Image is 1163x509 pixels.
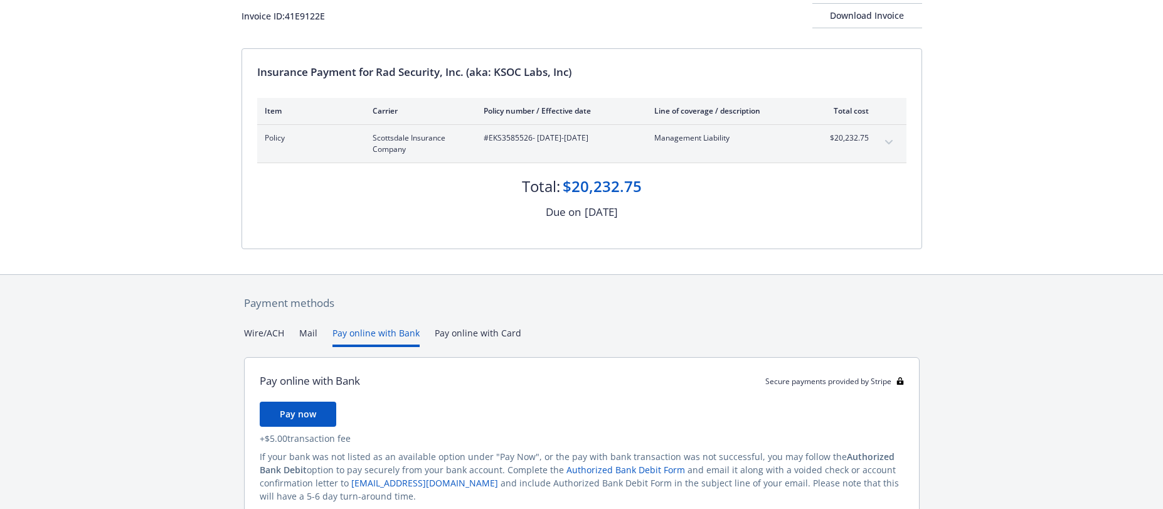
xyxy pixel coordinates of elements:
div: Item [265,105,353,116]
a: [EMAIL_ADDRESS][DOMAIN_NAME] [351,477,498,489]
div: Carrier [373,105,464,116]
div: Total cost [822,105,869,116]
button: Mail [299,326,317,347]
div: Due on [546,204,581,220]
span: Scottsdale Insurance Company [373,132,464,155]
span: #EKS3585526 - [DATE]-[DATE] [484,132,634,144]
div: Insurance Payment for Rad Security, Inc. (aka: KSOC Labs, Inc) [257,64,906,80]
div: Secure payments provided by Stripe [765,376,904,387]
button: Pay online with Bank [332,326,420,347]
div: Policy number / Effective date [484,105,634,116]
div: + $5.00 transaction fee [260,432,904,445]
div: Download Invoice [812,4,922,28]
a: Authorized Bank Debit Form [566,464,685,476]
button: Download Invoice [812,3,922,28]
div: [DATE] [585,204,618,220]
div: Pay online with Bank [260,373,360,389]
span: Authorized Bank Debit [260,451,895,476]
span: Management Liability [654,132,802,144]
div: Payment methods [244,295,920,311]
button: Pay online with Card [435,326,521,347]
div: $20,232.75 [563,176,642,197]
div: If your bank was not listed as an available option under "Pay Now", or the pay with bank transact... [260,450,904,503]
span: Pay now [280,408,316,420]
div: Line of coverage / description [654,105,802,116]
span: Policy [265,132,353,144]
div: PolicyScottsdale Insurance Company#EKS3585526- [DATE]-[DATE]Management Liability$20,232.75expand ... [257,125,906,163]
span: $20,232.75 [822,132,869,144]
div: Invoice ID: 41E9122E [242,9,325,23]
button: expand content [879,132,899,153]
div: Total: [522,176,560,197]
button: Wire/ACH [244,326,284,347]
button: Pay now [260,402,336,427]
